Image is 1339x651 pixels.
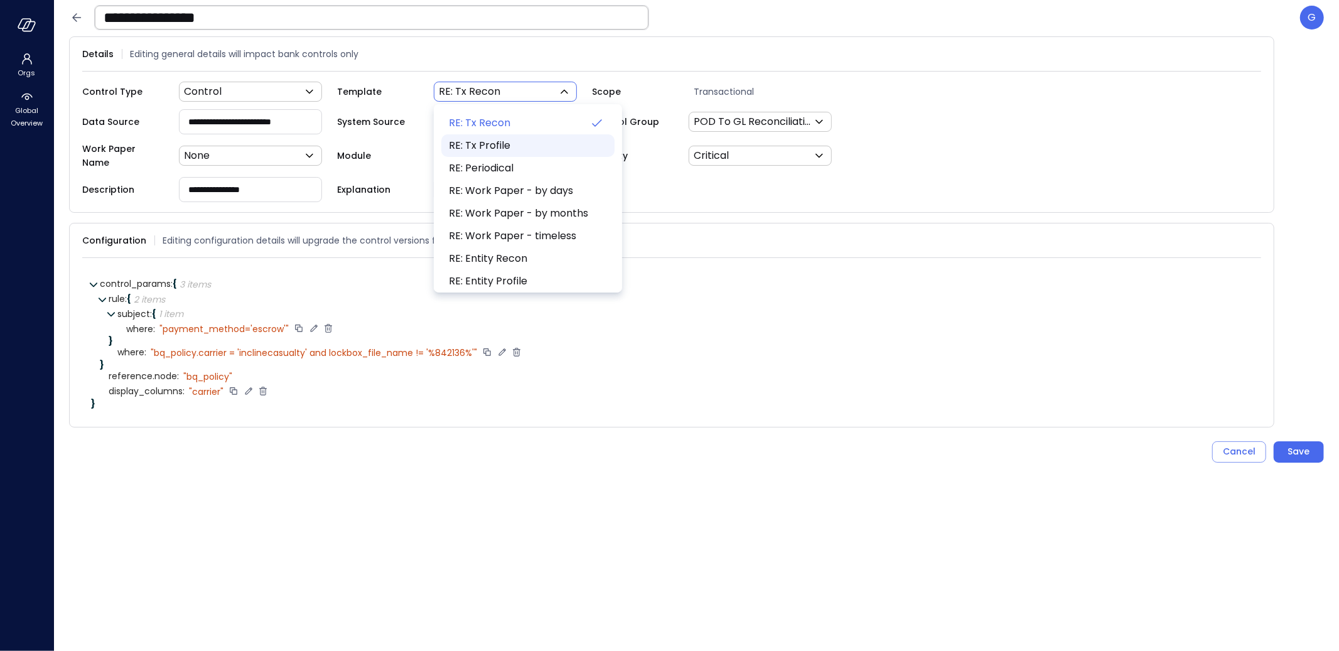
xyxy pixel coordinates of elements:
li: RE: Periodical [441,157,615,180]
span: RE: Entity Profile [449,274,605,289]
span: RE: Tx Profile [449,138,605,153]
span: RE: Work Paper - timeless [449,229,605,244]
span: RE: Work Paper - by days [449,183,605,198]
li: RE: Work Paper - timeless [441,225,615,247]
li: RE: Tx Recon [441,112,615,134]
li: RE: Tx Profile [441,134,615,157]
span: RE: Work Paper - by months [449,206,605,221]
li: RE: Entity Recon [441,247,615,270]
span: RE: Entity Recon [449,251,605,266]
li: RE: Work Paper - by days [441,180,615,202]
span: RE: Tx Recon [449,116,584,131]
li: RE: Entity Profile [441,270,615,293]
span: RE: Periodical [449,161,605,176]
li: RE: Work Paper - by months [441,202,615,225]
